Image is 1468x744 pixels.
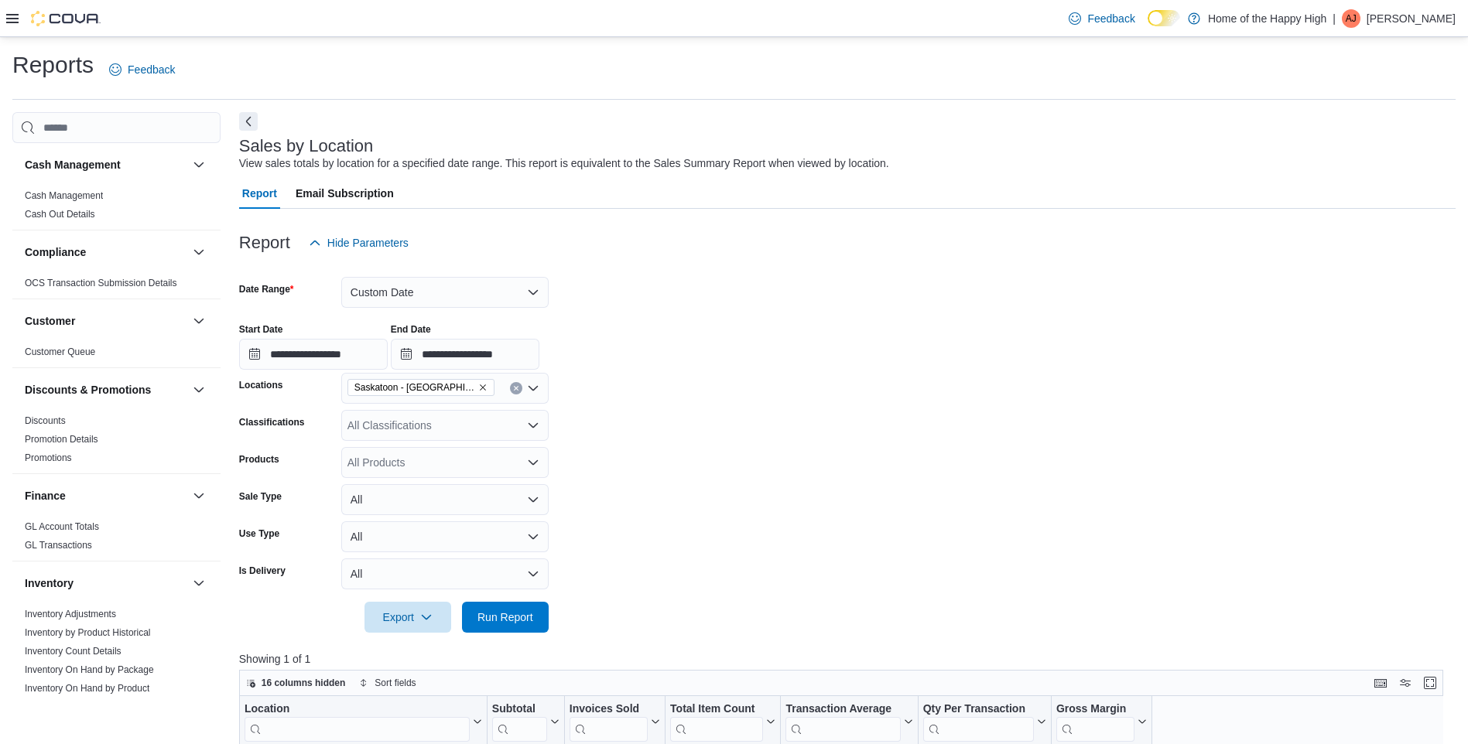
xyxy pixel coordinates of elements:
[262,677,346,689] span: 16 columns hidden
[785,702,900,717] div: Transaction Average
[245,702,470,717] div: Location
[25,520,99,533] span: GL Account Totals
[570,702,648,742] div: Invoices Sold
[327,235,409,251] span: Hide Parameters
[492,702,547,742] div: Subtotal
[190,243,208,261] button: Compliance
[670,702,763,742] div: Total Item Count
[239,453,279,466] label: Products
[1056,702,1147,742] button: Gross Margin
[477,609,533,625] span: Run Report
[239,490,282,503] label: Sale Type
[239,527,279,540] label: Use Type
[1063,3,1141,34] a: Feedback
[341,558,549,589] button: All
[527,419,539,432] button: Open list of options
[364,602,451,633] button: Export
[25,244,186,260] button: Compliance
[25,540,92,551] a: GL Transactions
[527,382,539,394] button: Open list of options
[12,49,94,80] h1: Reports
[375,677,416,689] span: Sort fields
[190,312,208,330] button: Customer
[785,702,900,742] div: Transaction Average
[25,664,154,675] a: Inventory On Hand by Package
[1346,9,1357,28] span: AJ
[1342,9,1360,28] div: Aaron Jackson-Angus
[25,313,186,329] button: Customer
[25,415,66,426] a: Discounts
[103,54,181,85] a: Feedback
[25,645,121,657] span: Inventory Count Details
[462,602,549,633] button: Run Report
[239,379,283,391] label: Locations
[25,433,98,445] span: Promotion Details
[341,521,549,552] button: All
[1396,674,1415,692] button: Display options
[239,155,889,172] div: View sales totals by location for a specified date range. This report is equivalent to the Sales ...
[25,575,74,591] h3: Inventory
[25,346,95,358] span: Customer Queue
[374,602,442,633] span: Export
[239,565,286,577] label: Is Delivery
[25,682,149,695] span: Inventory On Hand by Product
[12,186,221,230] div: Cash Management
[239,339,388,370] input: Press the down key to open a popover containing a calendar.
[245,702,482,742] button: Location
[922,702,1033,717] div: Qty Per Transaction
[25,157,186,172] button: Cash Management
[190,486,208,505] button: Finance
[245,702,470,742] div: Location
[354,380,475,395] span: Saskatoon - [GEOGRAPHIC_DATA] - Prairie Records
[785,702,912,742] button: Transaction Average
[1208,9,1326,28] p: Home of the Happy High
[1056,702,1134,742] div: Gross Margin
[1087,11,1134,26] span: Feedback
[239,283,294,295] label: Date Range
[239,112,258,131] button: Next
[670,702,775,742] button: Total Item Count
[128,62,175,77] span: Feedback
[353,674,422,692] button: Sort fields
[25,539,92,551] span: GL Transactions
[341,277,549,308] button: Custom Date
[25,627,151,638] a: Inventory by Product Historical
[510,382,522,394] button: Clear input
[570,702,660,742] button: Invoices Sold
[527,456,539,469] button: Open list of options
[25,575,186,591] button: Inventory
[25,415,66,427] span: Discounts
[391,323,431,336] label: End Date
[25,209,95,220] a: Cash Out Details
[1367,9,1456,28] p: [PERSON_NAME]
[190,381,208,399] button: Discounts & Promotions
[12,343,221,367] div: Customer
[25,346,95,357] a: Customer Queue
[239,323,283,336] label: Start Date
[570,702,648,717] div: Invoices Sold
[25,190,103,201] a: Cash Management
[25,313,75,329] h3: Customer
[303,227,415,258] button: Hide Parameters
[922,702,1033,742] div: Qty Per Transaction
[341,484,549,515] button: All
[242,178,277,209] span: Report
[239,651,1456,667] p: Showing 1 of 1
[478,383,488,392] button: Remove Saskatoon - Stonebridge - Prairie Records from selection in this group
[25,278,177,288] a: OCS Transaction Submission Details
[25,452,72,464] span: Promotions
[492,702,547,717] div: Subtotal
[190,155,208,174] button: Cash Management
[492,702,559,742] button: Subtotal
[25,701,118,713] span: Inventory Transactions
[12,517,221,561] div: Finance
[25,277,177,289] span: OCS Transaction Submission Details
[1148,10,1180,26] input: Dark Mode
[239,416,305,428] label: Classifications
[25,208,95,220] span: Cash Out Details
[347,379,494,396] span: Saskatoon - Stonebridge - Prairie Records
[25,434,98,445] a: Promotion Details
[25,382,186,398] button: Discounts & Promotions
[391,339,539,370] input: Press the down key to open a popover containing a calendar.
